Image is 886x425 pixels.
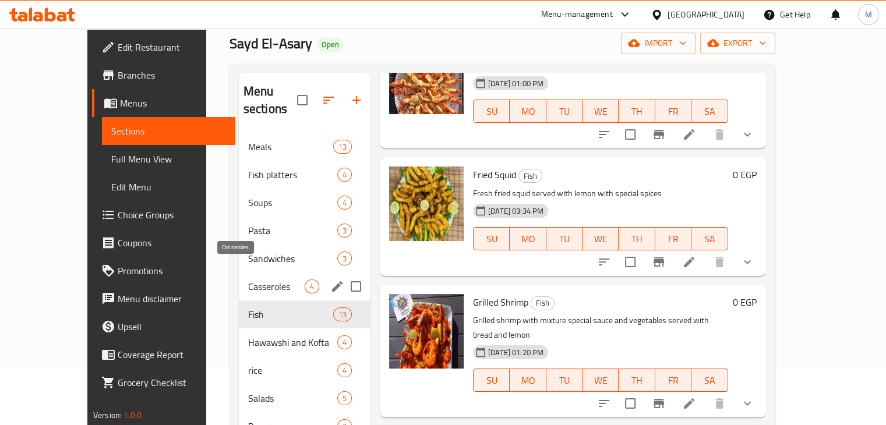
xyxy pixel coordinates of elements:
button: sort-choices [590,389,618,417]
div: items [333,307,352,321]
div: Pasta [248,224,337,238]
span: SA [696,103,723,120]
span: export [709,36,766,51]
span: MO [514,231,541,247]
button: FR [655,369,691,392]
div: items [337,363,352,377]
button: sort-choices [590,121,618,148]
div: Fish platters4 [239,161,370,189]
button: Branch-specific-item [645,121,673,148]
span: 4 [338,169,351,180]
div: items [337,196,352,210]
div: items [337,252,352,265]
button: delete [705,121,733,148]
span: 3 [338,253,351,264]
div: Sandwiches3 [239,245,370,272]
span: [DATE] 03:34 PM [483,206,548,217]
span: WE [587,372,614,389]
a: Coverage Report [92,341,235,369]
button: MO [510,227,546,250]
span: 13 [334,309,351,320]
span: Open [317,40,344,49]
span: Sandwiches [248,252,337,265]
button: WE [583,100,619,123]
button: SU [473,227,510,250]
span: Version: [93,408,122,423]
span: M [865,8,872,21]
div: Fish [531,296,555,310]
span: TH [623,372,650,389]
span: FR [660,231,687,247]
span: FR [660,372,687,389]
svg: Show Choices [740,255,754,269]
div: rice4 [239,356,370,384]
span: FR [660,103,687,120]
span: import [630,36,686,51]
span: Select to update [618,391,643,416]
div: items [305,279,319,293]
button: MO [510,100,546,123]
span: MO [514,372,541,389]
span: Branches [118,68,226,82]
div: Casseroles4edit [239,272,370,300]
img: Grilled Shrimp [389,294,464,369]
button: SU [473,369,510,392]
span: TU [551,231,578,247]
span: Fish [519,169,542,183]
span: [DATE] 01:20 PM [483,347,548,358]
a: Edit menu item [682,255,696,269]
span: WE [587,231,614,247]
div: Hawawshi and Kofta4 [239,328,370,356]
button: delete [705,389,733,417]
span: Promotions [118,264,226,278]
span: Fish platters [248,168,337,182]
span: TH [623,231,650,247]
a: Edit menu item [682,127,696,141]
span: Fish [248,307,333,321]
span: Select to update [618,122,643,147]
span: Grilled Shrimp [473,293,528,311]
span: Meals [248,140,333,154]
button: show more [733,248,761,276]
span: Coverage Report [118,348,226,362]
button: delete [705,248,733,276]
div: items [337,391,352,405]
button: SA [691,227,728,250]
a: Edit menu item [682,396,696,410]
span: SU [478,372,505,389]
a: Menu disclaimer [92,285,235,313]
a: Coupons [92,229,235,257]
button: MO [510,369,546,392]
span: Soups [248,196,337,210]
span: Edit Restaurant [118,40,226,54]
button: SA [691,100,728,123]
button: FR [655,100,691,123]
button: show more [733,121,761,148]
span: SA [696,231,723,247]
a: Menus [92,89,235,117]
span: rice [248,363,337,377]
span: Sort sections [315,86,343,114]
img: Fried Squid [389,167,464,241]
span: TH [623,103,650,120]
button: Branch-specific-item [645,389,673,417]
span: Salads [248,391,337,405]
button: export [700,33,775,54]
button: FR [655,227,691,250]
span: Edit Menu [111,180,226,194]
h6: 0 EGP [733,167,757,183]
span: Select all sections [290,88,315,112]
a: Full Menu View [102,145,235,173]
button: Branch-specific-item [645,248,673,276]
span: Full Menu View [111,152,226,166]
span: Hawawshi and Kofta [248,335,337,349]
button: WE [583,227,619,250]
div: Soups4 [239,189,370,217]
span: TU [551,103,578,120]
p: Grilled shrimp with mixture special sauce and vegetables served with bread and lemon [473,313,728,342]
div: items [337,168,352,182]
